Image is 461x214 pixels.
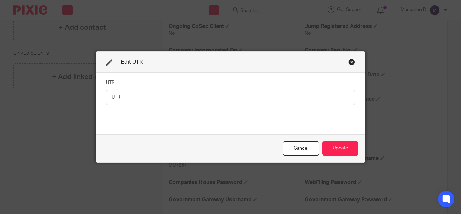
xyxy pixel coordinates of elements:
span: Edit UTR [121,59,143,65]
label: UTR [106,79,115,86]
input: UTR [106,90,355,105]
div: Close this dialog window [283,141,319,156]
button: Update [322,141,358,156]
div: Close this dialog window [348,58,355,65]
